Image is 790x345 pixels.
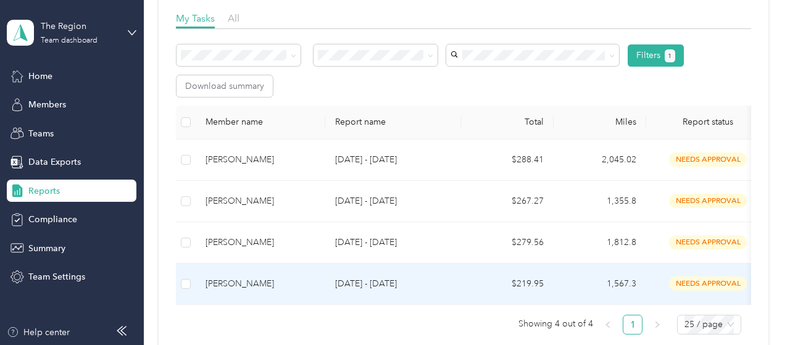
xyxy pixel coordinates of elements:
p: [DATE] - [DATE] [335,153,451,167]
li: Previous Page [598,315,618,335]
td: $219.95 [461,264,554,305]
span: 25 / page [684,315,734,334]
span: left [604,321,612,328]
span: Data Exports [28,156,81,168]
div: Member name [206,117,315,127]
td: 2,045.02 [554,139,646,181]
td: 1,567.3 [554,264,646,305]
span: needs approval [669,235,747,249]
span: Reports [28,185,60,197]
span: right [654,321,661,328]
div: Team dashboard [41,37,98,44]
div: Page Size [677,315,741,335]
span: Compliance [28,213,77,226]
iframe: Everlance-gr Chat Button Frame [721,276,790,345]
button: 1 [665,49,675,62]
td: $267.27 [461,181,554,222]
span: needs approval [669,152,747,167]
th: Member name [196,106,325,139]
td: $279.56 [461,222,554,264]
span: My Tasks [176,12,215,24]
button: right [647,315,667,335]
span: Home [28,70,52,83]
span: Report status [656,117,760,127]
span: Summary [28,242,65,255]
span: Showing 4 out of 4 [518,315,593,333]
div: The Region [41,20,118,33]
div: [PERSON_NAME] [206,194,315,208]
td: 1,812.8 [554,222,646,264]
p: [DATE] - [DATE] [335,277,451,291]
li: Next Page [647,315,667,335]
div: [PERSON_NAME] [206,236,315,249]
div: Total [471,117,544,127]
span: needs approval [669,194,747,208]
p: [DATE] - [DATE] [335,194,451,208]
div: Miles [563,117,636,127]
button: left [598,315,618,335]
button: Help center [7,326,70,339]
td: 1,355.8 [554,181,646,222]
button: Download summary [177,75,273,97]
td: $288.41 [461,139,554,181]
div: [PERSON_NAME] [206,277,315,291]
div: [PERSON_NAME] [206,153,315,167]
th: Report name [325,106,461,139]
a: 1 [623,315,642,334]
button: Filters1 [628,44,684,67]
span: needs approval [669,276,747,291]
span: All [228,12,239,24]
span: Team Settings [28,270,85,283]
span: Teams [28,127,54,140]
p: [DATE] - [DATE] [335,236,451,249]
span: 1 [668,51,671,62]
span: Members [28,98,66,111]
